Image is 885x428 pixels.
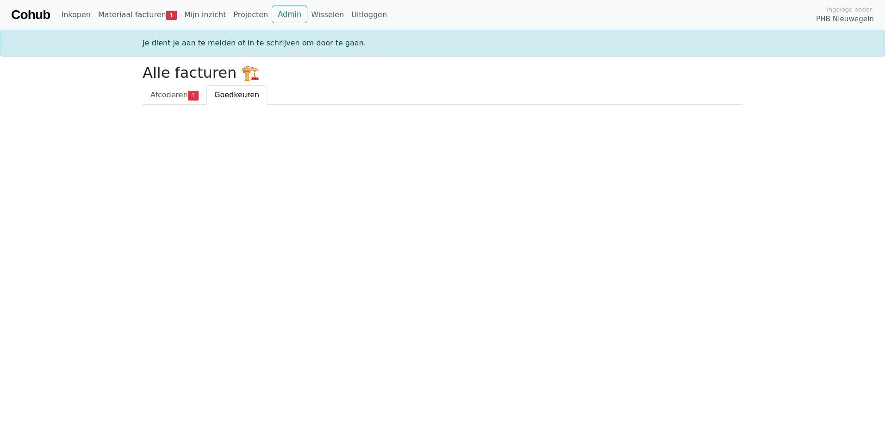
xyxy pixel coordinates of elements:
a: Inkopen [57,6,94,24]
a: Materiaal facturen1 [94,6,181,24]
div: Je dient je aan te melden of in te schrijven om door te gaan. [137,38,748,49]
a: Mijn inzicht [181,6,230,24]
a: Cohub [11,4,50,26]
a: Afcoderen1 [143,85,206,105]
a: Projecten [230,6,272,24]
span: PHB Nieuwegein [816,14,874,25]
a: Uitloggen [348,6,391,24]
a: Wisselen [307,6,348,24]
span: 1 [166,11,177,20]
span: Ingelogd onder: [827,5,874,14]
a: Admin [272,6,307,23]
span: 1 [188,91,199,100]
span: Goedkeuren [214,90,259,99]
span: Afcoderen [150,90,188,99]
a: Goedkeuren [206,85,267,105]
h2: Alle facturen 🏗️ [143,64,742,82]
